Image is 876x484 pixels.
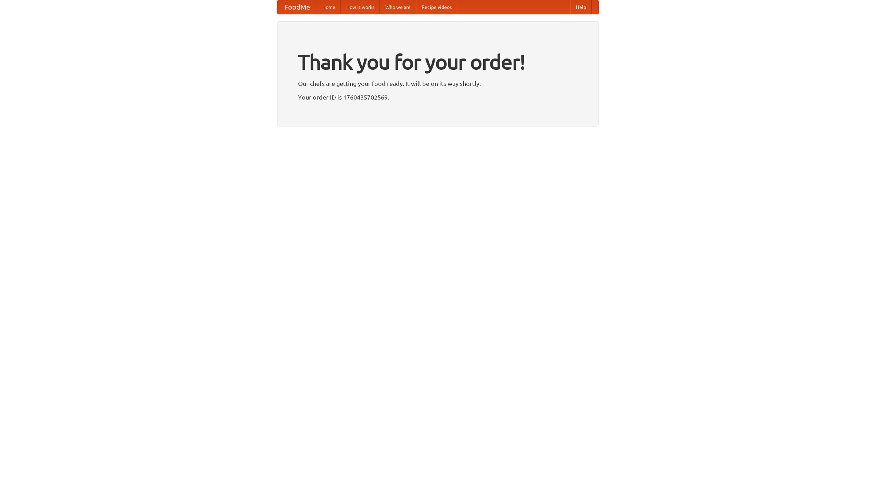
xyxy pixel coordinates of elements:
h1: Thank you for your order! [298,45,578,78]
p: Our chefs are getting your food ready. It will be on its way shortly. [298,78,578,89]
a: FoodMe [278,0,317,14]
a: Help [570,0,592,14]
a: Who we are [380,0,416,14]
a: How it works [341,0,380,14]
a: Home [317,0,341,14]
a: Recipe videos [416,0,457,14]
p: Your order ID is 1760435702569. [298,92,578,102]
